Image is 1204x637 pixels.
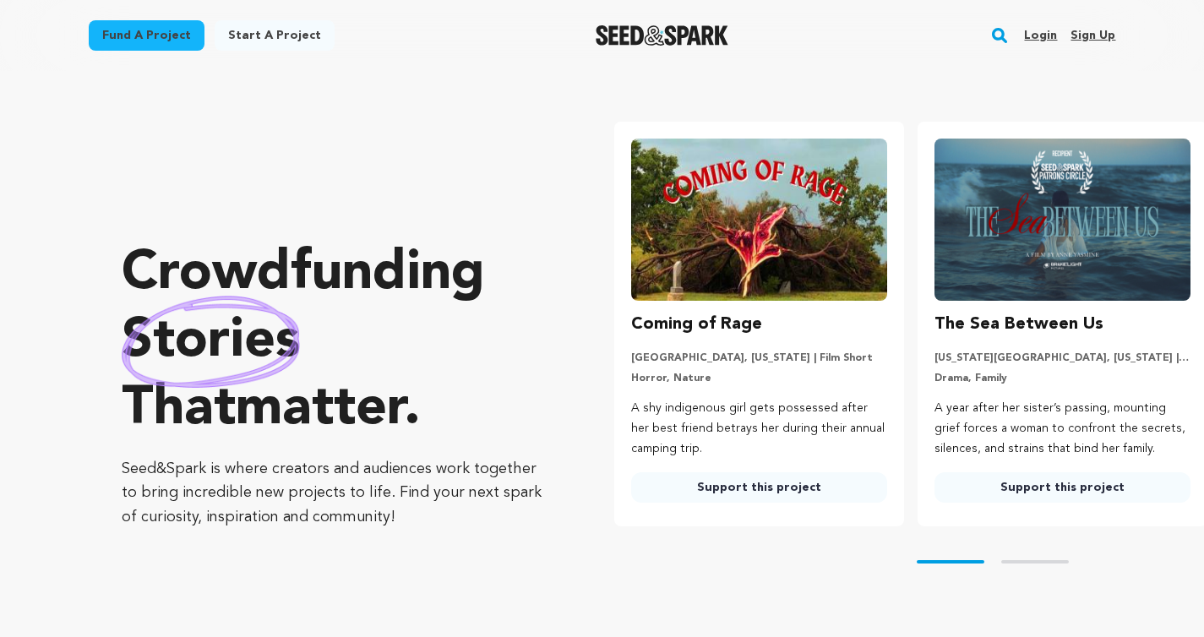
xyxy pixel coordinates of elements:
[934,472,1190,503] a: Support this project
[596,25,728,46] img: Seed&Spark Logo Dark Mode
[934,351,1190,365] p: [US_STATE][GEOGRAPHIC_DATA], [US_STATE] | Film Short
[631,139,887,301] img: Coming of Rage image
[236,383,404,437] span: matter
[631,472,887,503] a: Support this project
[631,351,887,365] p: [GEOGRAPHIC_DATA], [US_STATE] | Film Short
[89,20,204,51] a: Fund a project
[934,372,1190,385] p: Drama, Family
[215,20,335,51] a: Start a project
[122,296,300,388] img: hand sketched image
[631,399,887,459] p: A shy indigenous girl gets possessed after her best friend betrays her during their annual campin...
[122,241,547,444] p: Crowdfunding that .
[1071,22,1115,49] a: Sign up
[596,25,728,46] a: Seed&Spark Homepage
[1024,22,1057,49] a: Login
[631,311,762,338] h3: Coming of Rage
[934,399,1190,459] p: A year after her sister’s passing, mounting grief forces a woman to confront the secrets, silence...
[631,372,887,385] p: Horror, Nature
[934,311,1103,338] h3: The Sea Between Us
[934,139,1190,301] img: The Sea Between Us image
[122,457,547,530] p: Seed&Spark is where creators and audiences work together to bring incredible new projects to life...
